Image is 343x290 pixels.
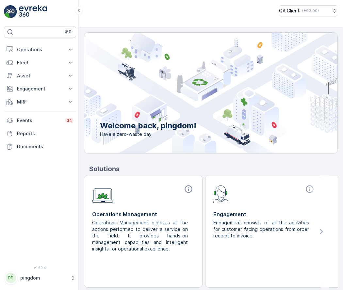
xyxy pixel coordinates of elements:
p: Solutions [89,164,338,174]
a: Reports [4,127,76,140]
img: city illustration [55,33,337,153]
button: PPpingdom [4,271,76,285]
div: PP [6,273,16,283]
p: Operations [17,46,63,53]
button: Asset [4,69,76,82]
p: ⌘B [65,29,72,35]
p: Events [17,117,61,124]
p: Reports [17,130,73,137]
p: QA Client [279,8,300,14]
img: logo_light-DOdMpM7g.png [19,5,47,18]
span: v 1.50.4 [4,266,76,270]
p: Asset [17,72,63,79]
p: Operations Management digitises all the actions performed to deliver a service on the field. It p... [92,219,189,252]
p: Engagement [17,86,63,92]
p: Documents [17,143,73,150]
button: MRF [4,95,76,108]
button: Fleet [4,56,76,69]
p: ( +03:00 ) [302,8,319,13]
button: Operations [4,43,76,56]
a: Events34 [4,114,76,127]
img: module-icon [92,185,113,203]
p: MRF [17,99,63,105]
span: Have a zero-waste day [100,131,196,137]
a: Documents [4,140,76,153]
p: Welcome back, pingdom! [100,121,196,131]
button: QA Client(+03:00) [279,5,338,16]
p: pingdom [20,275,67,281]
p: Engagement consists of all the activities for customer facing operations from order receipt to in... [213,219,310,239]
p: Engagement [213,210,316,218]
button: Engagement [4,82,76,95]
img: logo [4,5,17,18]
p: 34 [67,118,72,123]
p: Operations Management [92,210,194,218]
img: module-icon [213,185,229,203]
p: Fleet [17,59,63,66]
